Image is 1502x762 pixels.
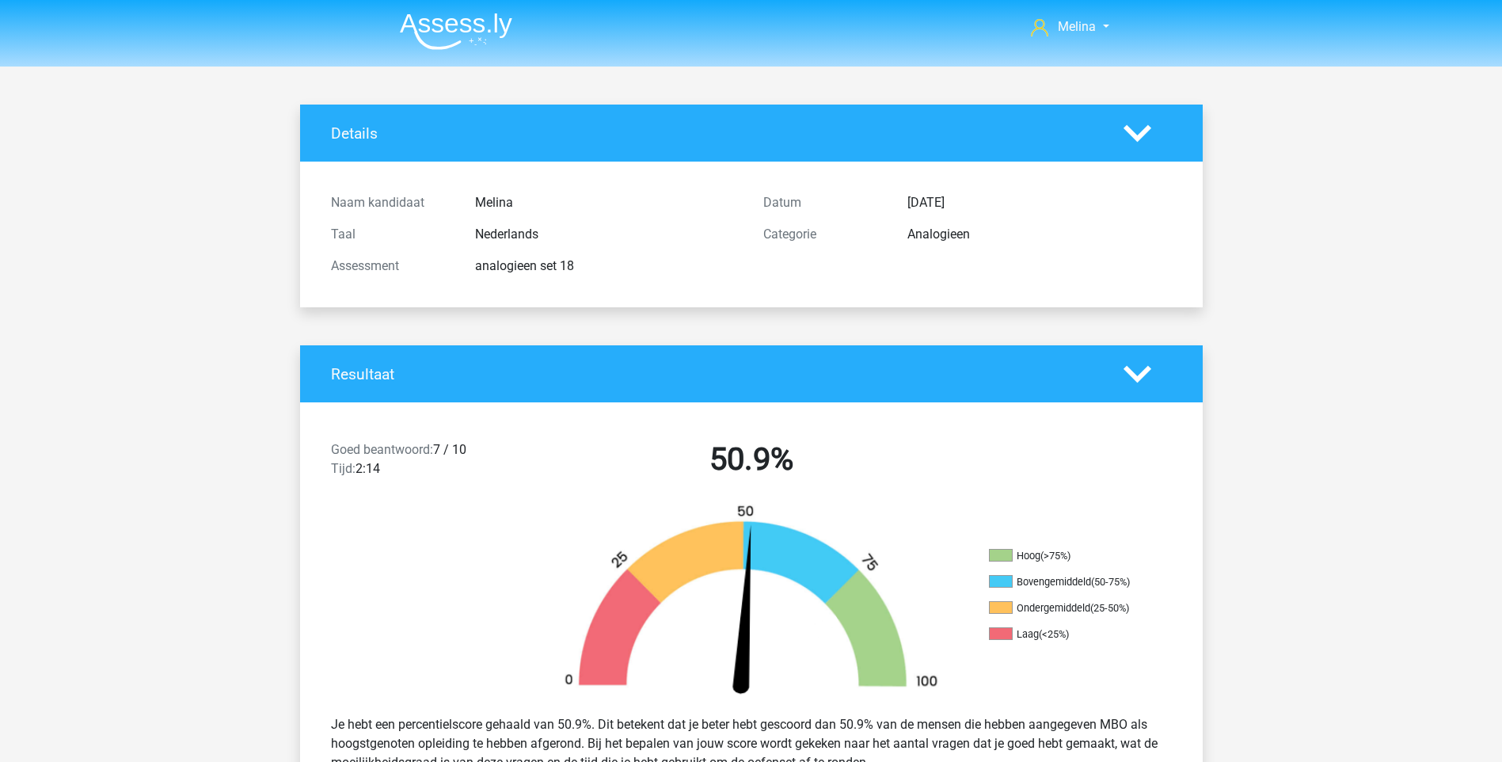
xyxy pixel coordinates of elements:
[463,257,751,276] div: analogieen set 18
[751,193,895,212] div: Datum
[1025,17,1115,36] a: Melina
[1040,550,1070,562] div: (>75%)
[331,124,1100,143] h4: Details
[319,193,463,212] div: Naam kandidaat
[463,225,751,244] div: Nederlands
[895,225,1184,244] div: Analogieen
[319,257,463,276] div: Assessment
[1091,576,1130,588] div: (50-75%)
[989,601,1147,615] li: Ondergemiddeld
[547,440,956,478] h2: 50.9%
[463,193,751,212] div: Melina
[989,549,1147,563] li: Hoog
[895,193,1184,212] div: [DATE]
[751,225,895,244] div: Categorie
[989,575,1147,589] li: Bovengemiddeld
[331,442,433,457] span: Goed beantwoord:
[1039,628,1069,640] div: (<25%)
[538,504,965,703] img: 51.1dc973a8d8a8.png
[331,461,356,476] span: Tijd:
[319,225,463,244] div: Taal
[319,440,535,485] div: 7 / 10 2:14
[1058,19,1096,34] span: Melina
[989,627,1147,642] li: Laag
[1090,602,1129,614] div: (25-50%)
[400,13,512,50] img: Assessly
[331,365,1100,383] h4: Resultaat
